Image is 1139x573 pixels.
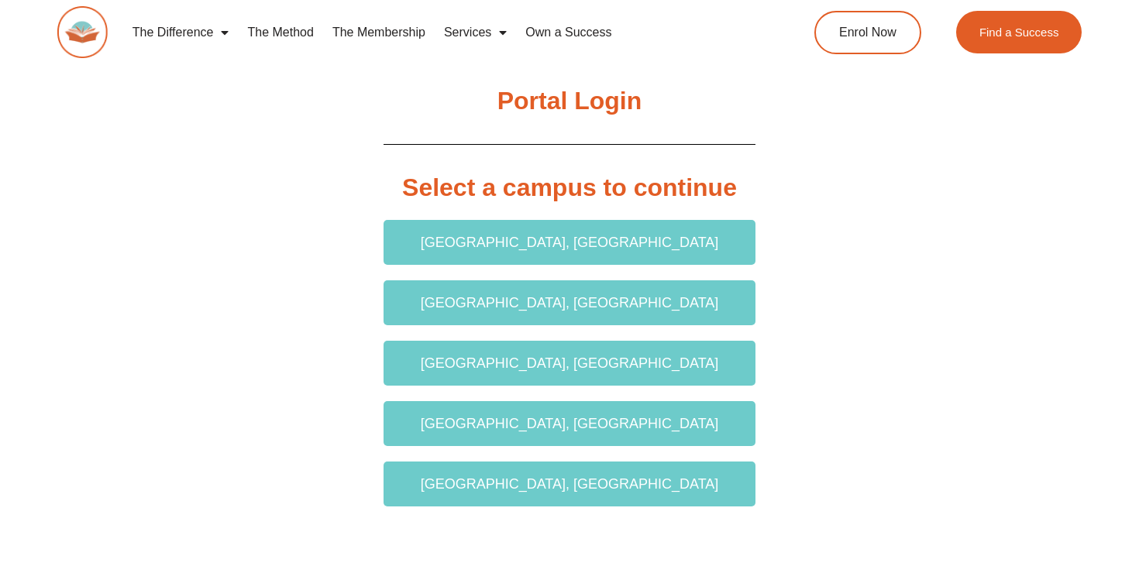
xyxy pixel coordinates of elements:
[421,356,719,370] span: [GEOGRAPHIC_DATA], [GEOGRAPHIC_DATA]
[956,11,1082,53] a: Find a Success
[123,15,239,50] a: The Difference
[814,11,921,54] a: Enrol Now
[238,15,322,50] a: The Method
[516,15,621,50] a: Own a Success
[421,296,719,310] span: [GEOGRAPHIC_DATA], [GEOGRAPHIC_DATA]
[421,477,719,491] span: [GEOGRAPHIC_DATA], [GEOGRAPHIC_DATA]
[839,26,896,39] span: Enrol Now
[979,26,1059,38] span: Find a Success
[384,341,755,386] a: [GEOGRAPHIC_DATA], [GEOGRAPHIC_DATA]
[323,15,435,50] a: The Membership
[384,220,755,265] a: [GEOGRAPHIC_DATA], [GEOGRAPHIC_DATA]
[421,417,719,431] span: [GEOGRAPHIC_DATA], [GEOGRAPHIC_DATA]
[384,85,755,118] h2: Portal Login
[435,15,516,50] a: Services
[384,401,755,446] a: [GEOGRAPHIC_DATA], [GEOGRAPHIC_DATA]
[421,235,719,249] span: [GEOGRAPHIC_DATA], [GEOGRAPHIC_DATA]
[123,15,756,50] nav: Menu
[384,172,755,204] h2: Select a campus to continue
[384,461,755,506] a: [GEOGRAPHIC_DATA], [GEOGRAPHIC_DATA]
[384,280,755,325] a: [GEOGRAPHIC_DATA], [GEOGRAPHIC_DATA]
